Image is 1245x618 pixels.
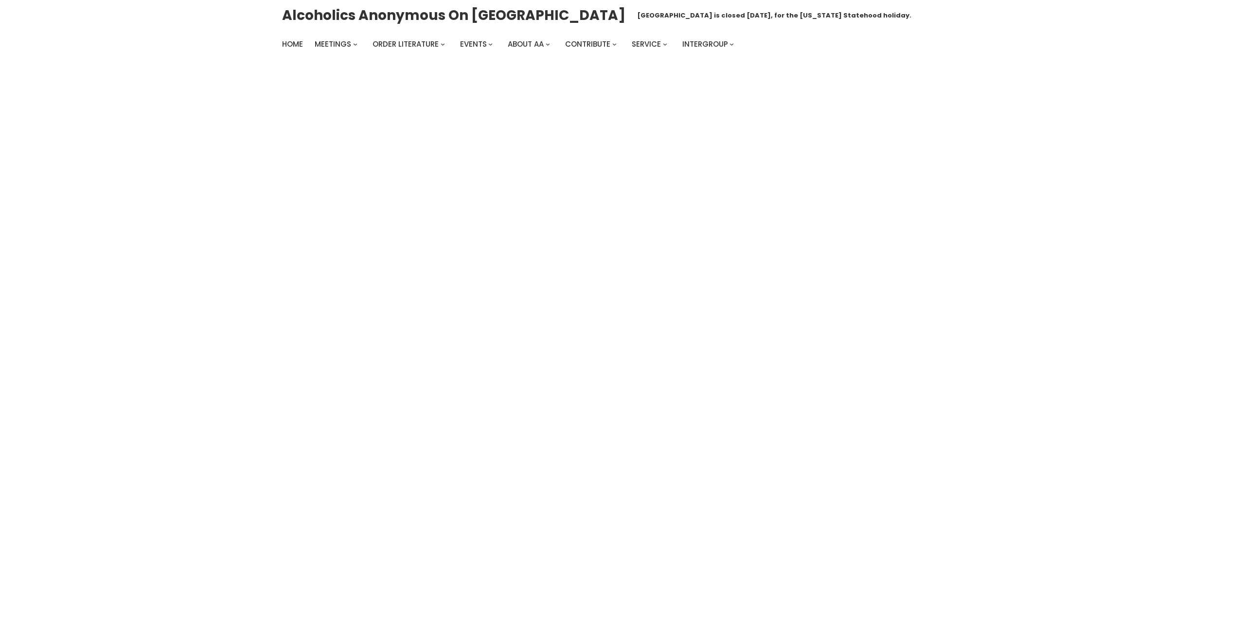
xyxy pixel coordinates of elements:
[565,39,610,49] span: Contribute
[682,39,728,49] span: Intergroup
[632,39,661,49] span: Service
[373,39,439,49] span: Order Literature
[282,3,625,27] a: Alcoholics Anonymous on [GEOGRAPHIC_DATA]
[315,39,351,49] span: Meetings
[663,42,667,46] button: Service submenu
[682,37,728,51] a: Intergroup
[632,37,661,51] a: Service
[565,37,610,51] a: Contribute
[353,42,357,46] button: Meetings submenu
[315,37,351,51] a: Meetings
[546,42,550,46] button: About AA submenu
[282,37,737,51] nav: Intergroup
[488,42,493,46] button: Events submenu
[282,37,303,51] a: Home
[729,42,734,46] button: Intergroup submenu
[282,39,303,49] span: Home
[441,42,445,46] button: Order Literature submenu
[637,11,911,20] h1: [GEOGRAPHIC_DATA] is closed [DATE], for the [US_STATE] Statehood holiday.
[460,39,487,49] span: Events
[508,39,544,49] span: About AA
[460,37,487,51] a: Events
[612,42,617,46] button: Contribute submenu
[508,37,544,51] a: About AA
